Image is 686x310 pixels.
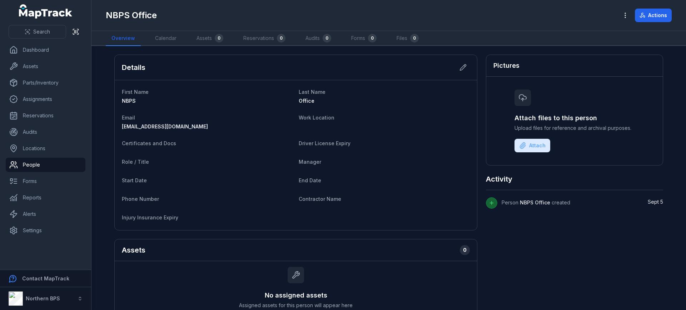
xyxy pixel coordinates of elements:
[122,214,178,220] span: Injury Insurance Expiry
[346,31,382,46] a: Forms0
[299,177,321,183] span: End Date
[410,34,419,42] div: 0
[391,31,424,46] a: Files0
[106,10,157,21] h1: NBPS Office
[6,92,85,106] a: Assignments
[6,207,85,221] a: Alerts
[6,76,85,90] a: Parts/Inventory
[122,62,145,72] h2: Details
[368,34,377,42] div: 0
[191,31,229,46] a: Assets0
[6,141,85,156] a: Locations
[635,9,672,22] button: Actions
[6,108,85,123] a: Reservations
[6,223,85,238] a: Settings
[300,31,337,46] a: Audits0
[122,177,147,183] span: Start Date
[514,139,550,152] button: Attach
[514,113,635,123] h3: Attach files to this person
[6,190,85,205] a: Reports
[299,196,341,202] span: Contractor Name
[122,159,149,165] span: Role / Title
[648,199,663,205] span: Sept 5
[122,140,176,146] span: Certificates and Docs
[6,43,85,57] a: Dashboard
[19,4,73,19] a: MapTrack
[460,245,470,255] div: 0
[299,98,314,104] span: Office
[514,124,635,132] span: Upload files for reference and archival purposes.
[486,174,512,184] h2: Activity
[299,140,351,146] span: Driver License Expiry
[122,89,149,95] span: First Name
[122,196,159,202] span: Phone Number
[149,31,182,46] a: Calendar
[238,31,291,46] a: Reservations0
[6,174,85,188] a: Forms
[122,98,136,104] span: NBPS
[26,295,60,301] strong: Northern BPS
[299,159,321,165] span: Manager
[22,275,69,281] strong: Contact MapTrack
[6,59,85,73] a: Assets
[299,115,334,121] span: Work Location
[6,158,85,172] a: People
[239,302,353,309] span: Assigned assets for this person will appear here
[215,34,223,42] div: 0
[299,89,325,95] span: Last Name
[323,34,331,42] div: 0
[33,28,50,35] span: Search
[277,34,285,42] div: 0
[502,199,570,205] span: Person created
[265,290,327,300] h3: No assigned assets
[106,31,141,46] a: Overview
[520,199,550,205] span: NBPS Office
[122,115,135,121] span: Email
[6,125,85,139] a: Audits
[9,25,66,39] button: Search
[648,199,663,205] time: 9/5/2025, 11:20:06 AM
[493,61,520,71] h3: Pictures
[122,245,145,255] h2: Assets
[122,123,208,129] span: [EMAIL_ADDRESS][DOMAIN_NAME]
